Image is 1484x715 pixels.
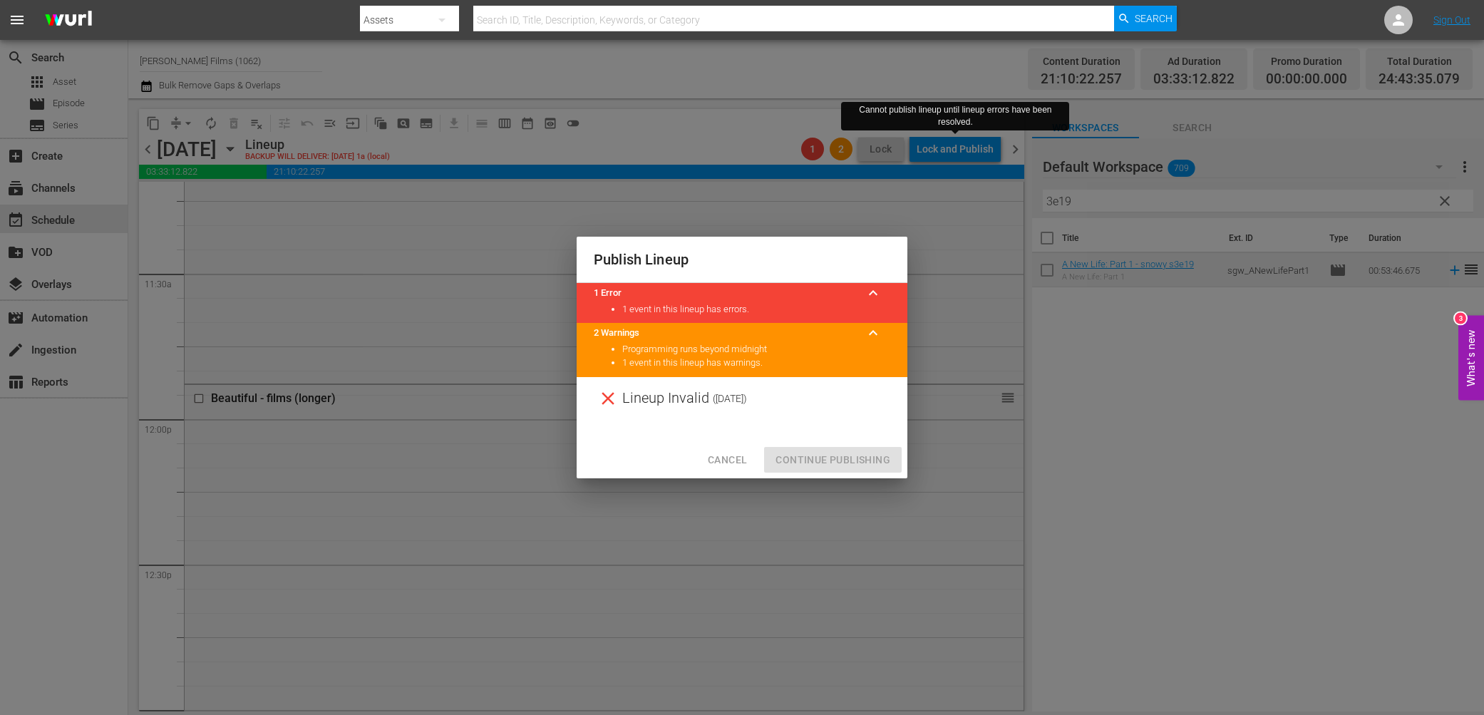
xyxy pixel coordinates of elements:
li: Programming runs beyond midnight [622,343,890,356]
button: Open Feedback Widget [1458,315,1484,400]
button: keyboard_arrow_up [856,276,890,310]
title: 1 Error [594,287,856,300]
div: Cannot publish lineup until lineup errors have been resolved. [847,104,1063,128]
title: 2 Warnings [594,326,856,340]
li: 1 event in this lineup has errors. [622,303,890,317]
img: ans4CAIJ8jUAAAAAAAAAAAAAAAAAAAAAAAAgQb4GAAAAAAAAAAAAAAAAAAAAAAAAJMjXAAAAAAAAAAAAAAAAAAAAAAAAgAT5G... [34,4,103,37]
h2: Publish Lineup [594,248,890,271]
span: ( [DATE] ) [713,388,747,409]
div: 3 [1455,312,1466,324]
div: Lineup Invalid [577,377,907,420]
a: Sign Out [1433,14,1470,26]
span: menu [9,11,26,29]
button: keyboard_arrow_up [856,316,890,350]
li: 1 event in this lineup has warnings. [622,356,890,370]
span: Cancel [708,451,747,469]
span: keyboard_arrow_up [865,324,882,341]
span: keyboard_arrow_up [865,284,882,302]
button: Cancel [696,447,758,473]
span: Search [1135,6,1173,31]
